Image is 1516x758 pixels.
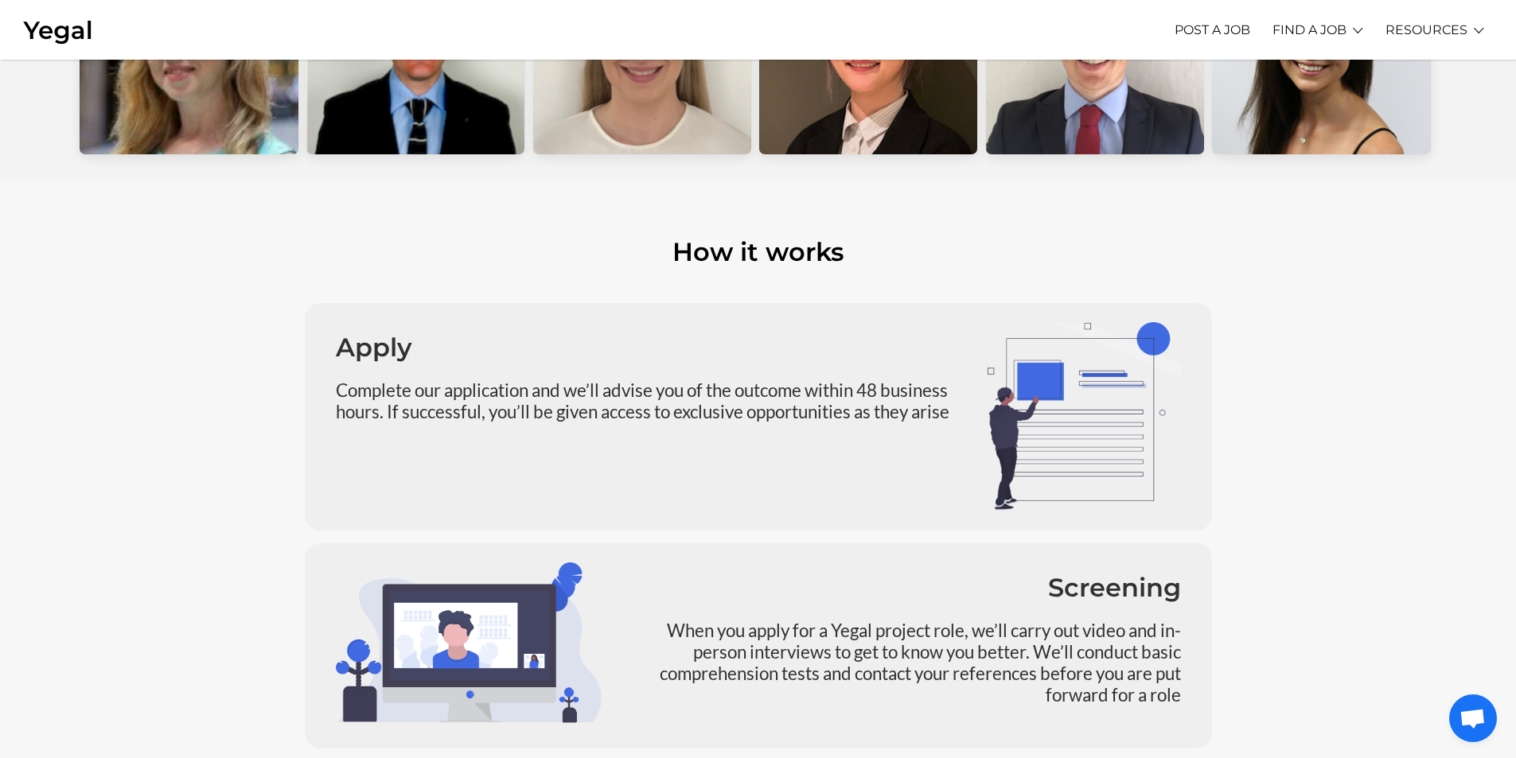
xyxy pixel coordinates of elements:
[1175,8,1250,52] a: POST A JOB
[625,575,1181,601] h2: Screening
[1272,8,1346,52] a: FIND A JOB
[1449,694,1497,742] div: Open chat
[1385,8,1467,52] a: RESOURCES
[336,335,964,360] h2: Apply
[336,562,602,723] img: component
[988,322,1181,511] img: component
[625,620,1181,706] p: When you apply for a Yegal project role, we’ll carry out video and in-person interviews to get to...
[336,379,964,422] p: Complete our application and we’ll advise you of the outcome within 48 business hours. If success...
